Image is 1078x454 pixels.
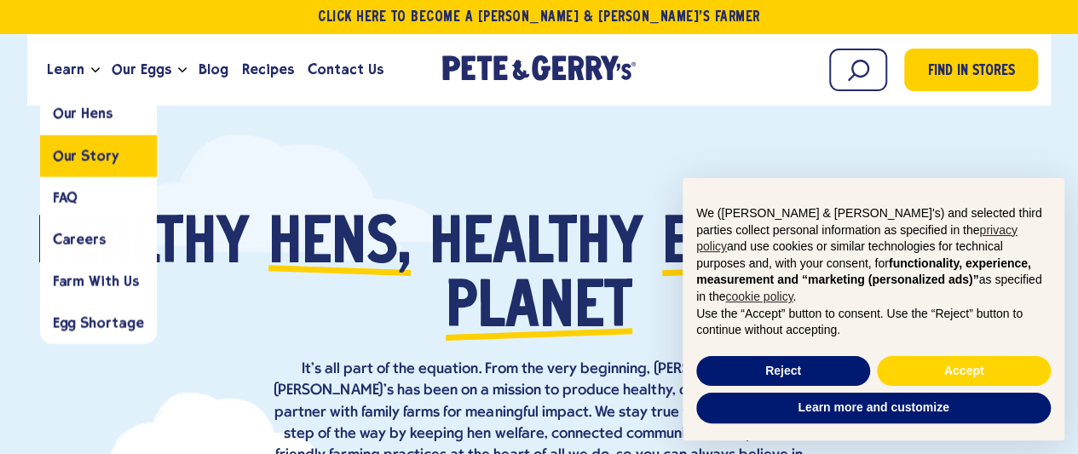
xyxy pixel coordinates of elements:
[53,147,119,164] span: Our Story
[725,290,793,303] a: cookie policy
[53,189,78,205] span: FAQ
[429,214,643,278] span: healthy
[53,106,112,122] span: Our Hens
[40,302,157,343] a: Egg Shortage
[53,273,139,289] span: Farm With Us
[904,49,1038,91] a: Find in Stores
[40,176,157,218] a: FAQ
[242,59,294,80] span: Recipes
[91,67,100,73] button: Open the dropdown menu for Learn
[696,356,870,387] button: Reject
[268,214,411,278] span: hens,
[47,59,84,80] span: Learn
[192,47,235,93] a: Blog
[112,59,171,80] span: Our Eggs
[662,214,810,278] span: eggs,
[178,67,187,73] button: Open the dropdown menu for Our Eggs
[40,135,157,176] a: Our Story
[53,314,144,330] span: Egg Shortage
[199,59,228,80] span: Blog
[235,47,301,93] a: Recipes
[696,393,1051,423] button: Learn more and customize
[696,205,1051,306] p: We ([PERSON_NAME] & [PERSON_NAME]'s) and selected third parties collect personal information as s...
[40,47,91,93] a: Learn
[877,356,1051,387] button: Accept
[36,214,250,278] span: Healthy
[40,93,157,135] a: Our Hens
[40,218,157,260] a: Careers
[308,59,383,80] span: Contact Us
[301,47,390,93] a: Contact Us
[829,49,887,91] input: Search
[696,306,1051,339] p: Use the “Accept” button to consent. Use the “Reject” button to continue without accepting.
[53,231,106,247] span: Careers
[928,60,1015,83] span: Find in Stores
[40,260,157,302] a: Farm With Us
[105,47,178,93] a: Our Eggs
[446,278,632,342] span: planet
